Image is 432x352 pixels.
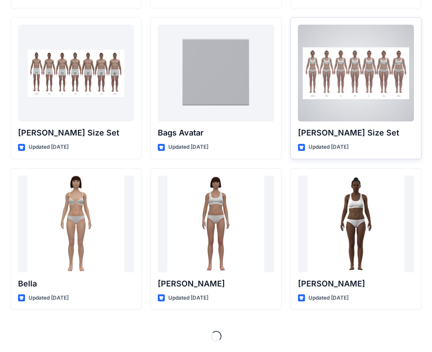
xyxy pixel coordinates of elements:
[29,293,69,303] p: Updated [DATE]
[18,176,134,272] a: Bella
[298,127,414,139] p: [PERSON_NAME] Size Set
[18,25,134,121] a: Oliver Size Set
[298,25,414,121] a: Olivia Size Set
[158,176,274,272] a: Emma
[298,176,414,272] a: Gabrielle
[158,25,274,121] a: Bags Avatar
[18,127,134,139] p: [PERSON_NAME] Size Set
[168,293,208,303] p: Updated [DATE]
[158,278,274,290] p: [PERSON_NAME]
[298,278,414,290] p: [PERSON_NAME]
[168,143,208,152] p: Updated [DATE]
[309,143,349,152] p: Updated [DATE]
[18,278,134,290] p: Bella
[158,127,274,139] p: Bags Avatar
[29,143,69,152] p: Updated [DATE]
[309,293,349,303] p: Updated [DATE]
